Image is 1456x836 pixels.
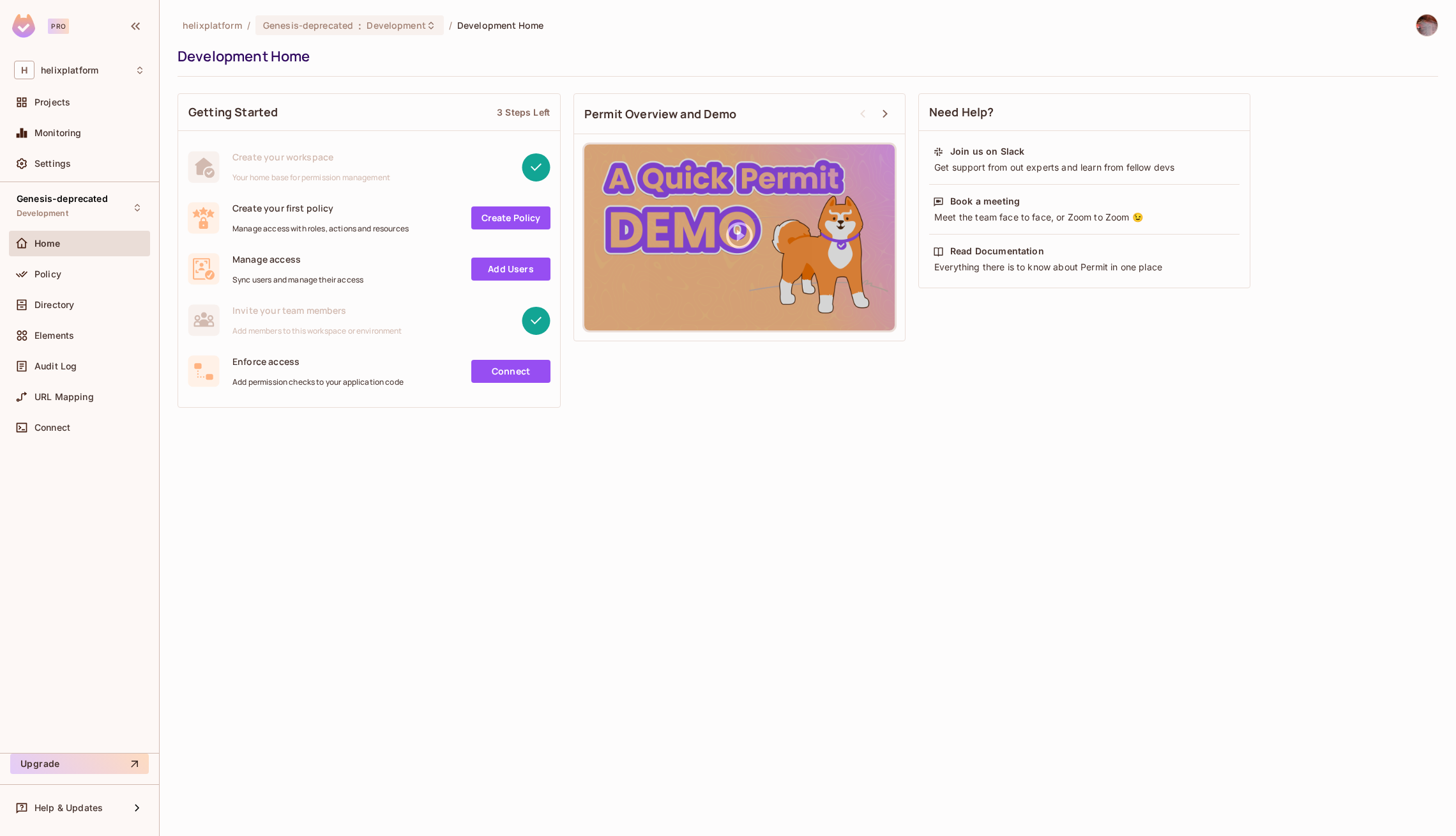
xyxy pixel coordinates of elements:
span: Connect [34,422,70,433]
span: Need Help? [929,104,994,120]
div: Everything there is to know about Permit in one place [933,261,1236,274]
div: Get support from out experts and learn from fellow devs [933,161,1236,174]
span: Workspace: helixplatform [41,65,98,75]
span: Your home base for permission management [232,173,390,183]
li: / [247,19,250,31]
span: Settings [34,159,71,169]
span: Development Home [457,19,543,31]
a: Connect [471,360,550,383]
span: Permit Overview and Demo [584,106,737,122]
span: Manage access with roles, actions and resources [232,224,409,234]
span: Monitoring [34,128,82,138]
span: Manage access [232,253,363,265]
img: David Earl [1416,15,1437,36]
span: Add members to this workspace or environment [232,326,402,336]
div: 3 Steps Left [497,106,550,118]
div: Meet the team face to face, or Zoom to Zoom 😉 [933,211,1236,224]
span: URL Mapping [34,392,94,402]
span: : [358,20,362,31]
span: Create your first policy [232,202,409,214]
div: Pro [48,19,69,34]
span: Help & Updates [34,803,103,813]
span: Sync users and manage their access [232,275,363,285]
img: SReyMgAAAABJRU5ErkJggg== [12,14,35,38]
span: Elements [34,330,74,341]
span: Invite your team members [232,304,402,316]
li: / [449,19,452,31]
span: Home [34,238,61,249]
a: Add Users [471,258,550,281]
span: Audit Log [34,361,77,371]
span: Getting Started [188,104,278,120]
div: Development Home [178,47,1432,66]
span: the active workspace [183,19,242,31]
span: Development [17,208,68,219]
span: Genesis-deprecated [263,19,353,31]
span: Add permission checks to your application code [232,377,404,387]
button: Upgrade [10,754,149,774]
div: Read Documentation [950,245,1044,258]
span: Create your workspace [232,151,390,163]
span: H [14,61,34,79]
span: Enforce access [232,355,404,368]
span: Policy [34,269,61,279]
div: Join us on Slack [950,145,1024,158]
span: Directory [34,300,74,310]
a: Create Policy [471,206,550,229]
span: Projects [34,97,70,107]
span: Genesis-deprecated [17,194,108,204]
span: Development [367,19,425,31]
div: Book a meeting [950,195,1020,208]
